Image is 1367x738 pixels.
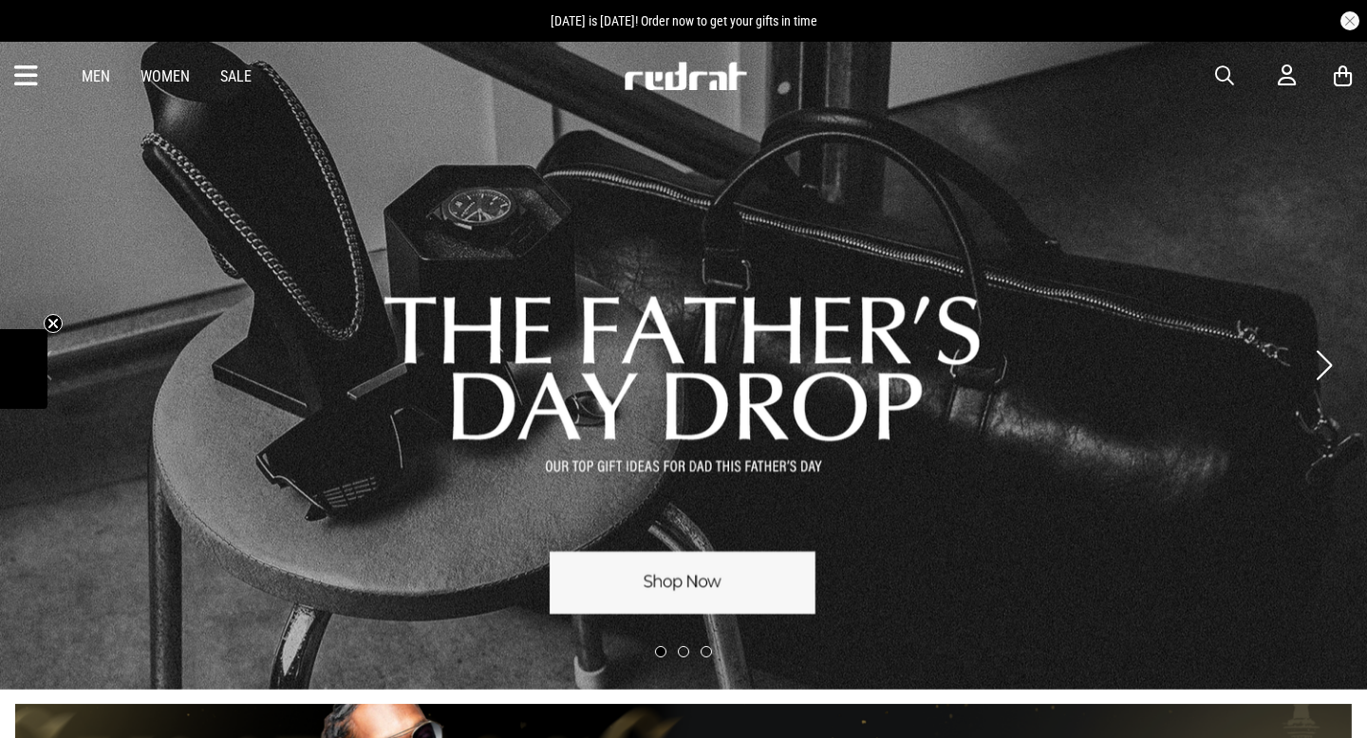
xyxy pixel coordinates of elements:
[220,67,252,85] a: Sale
[1311,344,1337,386] button: Next slide
[140,67,190,85] a: Women
[623,62,748,90] img: Redrat logo
[82,67,110,85] a: Men
[551,13,817,28] span: [DATE] is [DATE]! Order now to get your gifts in time
[44,314,63,333] button: Close teaser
